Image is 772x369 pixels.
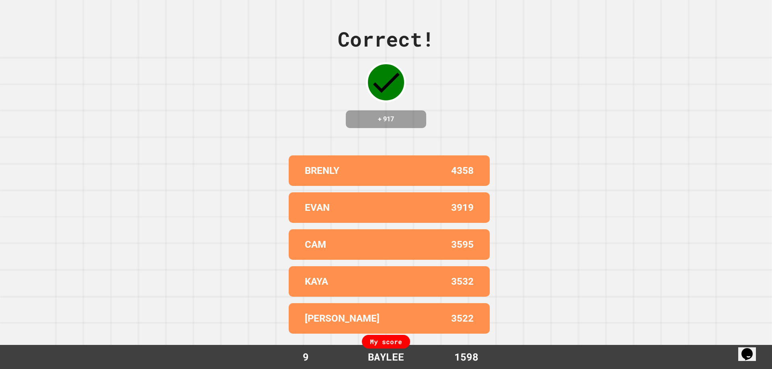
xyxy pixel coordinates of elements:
p: BRENLY [305,163,339,178]
div: Correct! [338,24,434,54]
div: 1598 [436,349,497,365]
p: EVAN [305,200,330,215]
h4: + 917 [354,114,418,124]
p: CAM [305,237,326,252]
p: 3595 [451,237,474,252]
p: 3919 [451,200,474,215]
p: 3532 [451,274,474,289]
p: [PERSON_NAME] [305,311,380,326]
div: My score [362,335,410,349]
iframe: chat widget [738,337,764,361]
p: KAYA [305,274,328,289]
div: BAYLEE [360,349,412,365]
p: 4358 [451,163,474,178]
p: 3522 [451,311,474,326]
div: 9 [275,349,336,365]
